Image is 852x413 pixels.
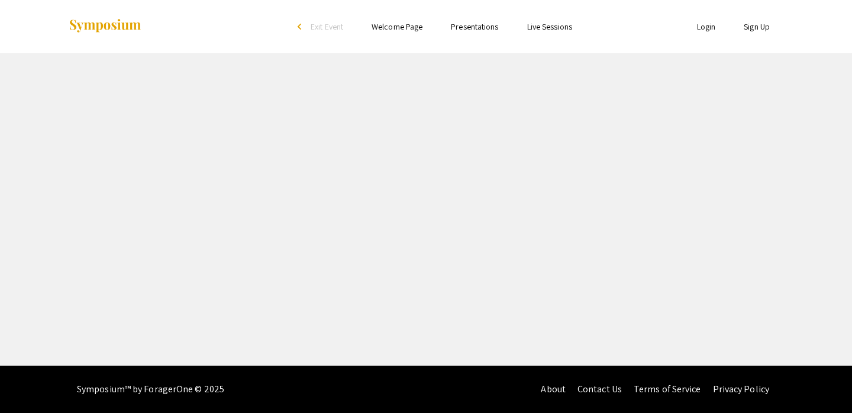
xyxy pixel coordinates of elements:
a: About [541,383,566,395]
a: Presentations [451,21,498,32]
a: Contact Us [577,383,622,395]
div: arrow_back_ios [298,23,305,30]
a: Welcome Page [372,21,422,32]
span: Exit Event [311,21,343,32]
a: Login [697,21,716,32]
a: Live Sessions [527,21,572,32]
div: Symposium™ by ForagerOne © 2025 [77,366,224,413]
img: Symposium by ForagerOne [68,18,142,34]
a: Sign Up [744,21,770,32]
a: Terms of Service [634,383,701,395]
a: Privacy Policy [713,383,769,395]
